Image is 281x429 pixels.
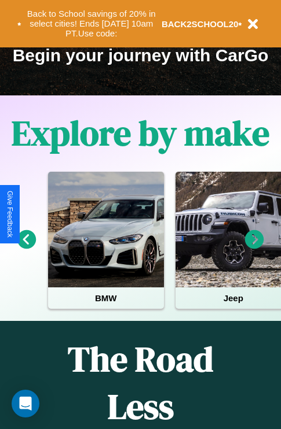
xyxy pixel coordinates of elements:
h1: Explore by make [12,109,269,157]
b: BACK2SCHOOL20 [162,19,239,29]
div: Give Feedback [6,191,14,238]
button: Back to School savings of 20% in select cities! Ends [DATE] 10am PT.Use code: [21,6,162,42]
div: Open Intercom Messenger [12,390,39,417]
h4: BMW [48,287,164,309]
